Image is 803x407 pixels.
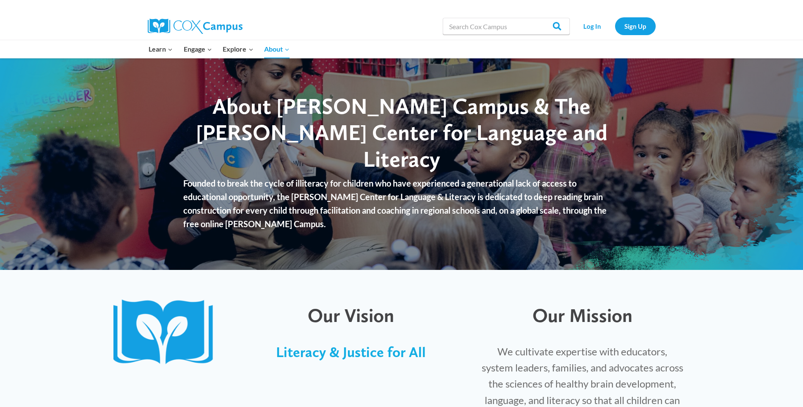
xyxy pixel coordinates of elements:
nav: Primary Navigation [143,40,295,58]
span: Learn [149,44,173,55]
a: Sign Up [615,17,656,35]
span: Our Vision [308,304,394,327]
span: Engage [184,44,212,55]
span: About [264,44,290,55]
img: Cox Campus [148,19,243,34]
a: Log In [574,17,611,35]
span: About [PERSON_NAME] Campus & The [PERSON_NAME] Center for Language and Literacy [196,93,607,172]
span: Literacy & Justice for All [276,344,426,360]
input: Search Cox Campus [443,18,570,35]
nav: Secondary Navigation [574,17,656,35]
span: Our Mission [533,304,632,327]
span: Explore [223,44,253,55]
p: Founded to break the cycle of illiteracy for children who have experienced a generational lack of... [183,176,620,231]
img: CoxCampus-Logo_Book only [113,300,221,367]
